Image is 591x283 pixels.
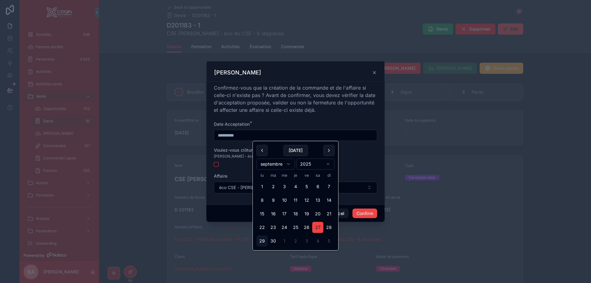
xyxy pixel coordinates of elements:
[214,85,375,113] span: Confirmez-vous que la création de la commande et de l'affaire si celle-ci n'existe pas ? Avant de...
[214,121,250,127] span: Date Acceptation
[312,181,323,192] button: samedi 6 septembre 2025
[290,181,301,192] button: jeudi 4 septembre 2025
[312,235,323,247] button: samedi 4 octobre 2025
[268,172,279,179] th: mardi
[290,195,301,206] button: jeudi 11 septembre 2025
[214,147,287,153] span: Voulez-vous clôturer l'opportunité ?
[312,222,323,233] button: samedi 27 septembre 2025, selected
[301,172,312,179] th: vendredi
[323,172,334,179] th: dimanche
[279,195,290,206] button: mercredi 10 septembre 2025
[301,222,312,233] button: vendredi 26 septembre 2025
[268,195,279,206] button: mardi 9 septembre 2025
[290,222,301,233] button: jeudi 25 septembre 2025
[301,235,312,247] button: vendredi 3 octobre 2025
[290,208,301,219] button: jeudi 18 septembre 2025
[301,181,312,192] button: vendredi 5 septembre 2025
[290,172,301,179] th: jeudi
[312,208,323,219] button: samedi 20 septembre 2025
[257,181,268,192] button: lundi 1 septembre 2025
[214,173,227,179] span: Affaire
[279,208,290,219] button: mercredi 17 septembre 2025
[268,222,279,233] button: mardi 23 septembre 2025
[323,235,334,247] button: dimanche 5 octobre 2025
[279,222,290,233] button: mercredi 24 septembre 2025
[279,181,290,192] button: mercredi 3 septembre 2025
[214,154,291,159] span: [PERSON_NAME] - éco du CSE - 6 stagiaires
[257,172,334,247] table: septembre 2025
[301,195,312,206] button: vendredi 12 septembre 2025
[214,69,261,76] h3: [PERSON_NAME]
[312,172,323,179] th: samedi
[323,181,334,192] button: dimanche 7 septembre 2025
[257,195,268,206] button: lundi 8 septembre 2025
[279,172,290,179] th: mercredi
[290,235,301,247] button: jeudi 2 octobre 2025
[268,235,279,247] button: mardi 30 septembre 2025
[323,222,334,233] button: dimanche 28 septembre 2025
[268,208,279,219] button: mardi 16 septembre 2025
[312,195,323,206] button: samedi 13 septembre 2025
[352,209,377,218] button: Confirm
[283,145,308,156] button: [DATE]
[257,208,268,219] button: lundi 15 septembre 2025
[268,181,279,192] button: mardi 2 septembre 2025
[257,222,268,233] button: lundi 22 septembre 2025
[301,208,312,219] button: vendredi 19 septembre 2025
[214,182,377,193] button: Select Button
[279,235,290,247] button: mercredi 1 octobre 2025
[323,195,334,206] button: dimanche 14 septembre 2025
[257,172,268,179] th: lundi
[323,208,334,219] button: dimanche 21 septembre 2025
[257,235,268,247] button: Today, lundi 29 septembre 2025
[219,184,294,191] span: éco CSE - [PERSON_NAME] - 11 STA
